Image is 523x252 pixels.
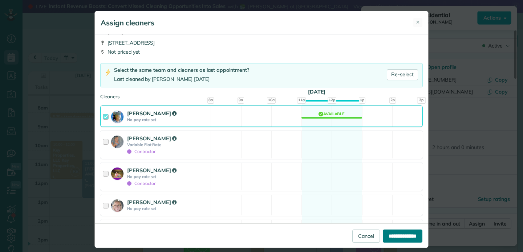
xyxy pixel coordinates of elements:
strong: [PERSON_NAME] [127,110,177,117]
div: Last cleaned by [PERSON_NAME] [DATE] [114,75,249,83]
div: Select the same team and cleaners as last appointment? [114,66,249,74]
div: [STREET_ADDRESS] [100,39,423,46]
strong: [PERSON_NAME] [127,167,177,174]
strong: No pay rate set [127,117,208,122]
strong: [PERSON_NAME] [127,135,177,142]
div: Not priced yet [100,48,423,55]
span: Contractor [127,181,155,186]
div: Cleaners [100,93,423,95]
a: Cancel [352,230,380,243]
strong: [PERSON_NAME] [127,199,177,206]
h5: Assign cleaners [101,18,154,28]
strong: Variable Flat Rate [127,142,208,147]
strong: No pay rate set [127,206,208,211]
img: lightning-bolt-icon-94e5364df696ac2de96d3a42b8a9ff6ba979493684c50e6bbbcda72601fa0d29.png [105,69,111,76]
span: Contractor [127,149,155,154]
span: ✕ [416,19,420,26]
a: Re-select [387,69,418,80]
strong: No pay rate set [127,174,208,179]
